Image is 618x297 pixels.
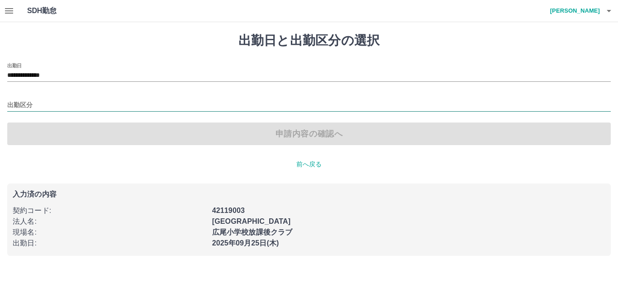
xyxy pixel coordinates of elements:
[212,217,291,225] b: [GEOGRAPHIC_DATA]
[13,216,207,227] p: 法人名 :
[212,239,279,247] b: 2025年09月25日(木)
[13,227,207,238] p: 現場名 :
[212,207,245,214] b: 42119003
[13,205,207,216] p: 契約コード :
[13,238,207,249] p: 出勤日 :
[7,33,611,48] h1: 出勤日と出勤区分の選択
[7,62,22,69] label: 出勤日
[13,191,605,198] p: 入力済の内容
[7,160,611,169] p: 前へ戻る
[212,228,293,236] b: 広尾小学校放課後クラブ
